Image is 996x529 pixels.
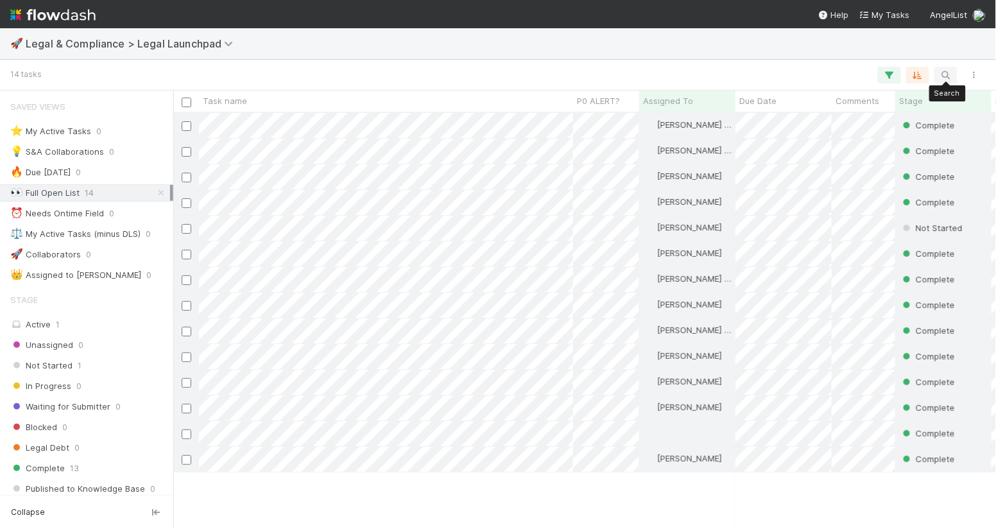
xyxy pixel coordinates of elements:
[146,226,151,242] span: 0
[900,428,955,438] span: Complete
[10,267,141,283] div: Assigned to [PERSON_NAME]
[859,10,910,20] span: My Tasks
[644,144,735,157] div: [PERSON_NAME] Bridge
[900,119,955,132] div: Complete
[644,324,735,336] div: [PERSON_NAME] Bridge
[10,164,71,180] div: Due [DATE]
[76,164,81,180] span: 0
[644,272,735,285] div: [PERSON_NAME] Bridge
[657,325,750,335] span: [PERSON_NAME] Bridge
[116,399,121,415] span: 0
[900,273,955,286] div: Complete
[645,273,655,284] img: avatar_4038989c-07b2-403a-8eae-aaaab2974011.png
[10,440,69,456] span: Legal Debt
[643,94,693,107] span: Assigned To
[56,319,60,329] span: 1
[657,119,750,130] span: [PERSON_NAME] Bridge
[182,378,191,388] input: Toggle Row Selected
[182,173,191,182] input: Toggle Row Selected
[900,120,955,130] span: Complete
[10,144,104,160] div: S&A Collaborations
[644,298,722,311] div: [PERSON_NAME]
[182,352,191,362] input: Toggle Row Selected
[931,10,968,20] span: AngelList
[10,337,73,353] span: Unassigned
[657,453,722,464] span: [PERSON_NAME]
[76,378,82,394] span: 0
[900,248,955,259] span: Complete
[10,226,141,242] div: My Active Tasks (minus DLS)
[78,358,82,374] span: 1
[10,185,80,201] div: Full Open List
[657,171,722,181] span: [PERSON_NAME]
[644,195,722,208] div: [PERSON_NAME]
[10,38,23,49] span: 🚀
[900,377,955,387] span: Complete
[10,287,38,313] span: Stage
[644,221,722,234] div: [PERSON_NAME]
[645,325,655,335] img: avatar_4038989c-07b2-403a-8eae-aaaab2974011.png
[900,403,955,413] span: Complete
[10,399,110,415] span: Waiting for Submitter
[10,419,57,435] span: Blocked
[836,94,879,107] span: Comments
[182,301,191,311] input: Toggle Row Selected
[78,337,83,353] span: 0
[644,349,722,362] div: [PERSON_NAME]
[900,247,955,260] div: Complete
[203,94,247,107] span: Task name
[645,119,655,130] img: avatar_4038989c-07b2-403a-8eae-aaaab2974011.png
[739,94,777,107] span: Due Date
[645,222,655,232] img: avatar_cd087ddc-540b-4a45-9726-71183506ed6a.png
[900,300,955,310] span: Complete
[182,250,191,259] input: Toggle Row Selected
[900,221,963,234] div: Not Started
[10,228,23,239] span: ⚖️
[644,401,722,413] div: [PERSON_NAME]
[900,196,955,209] div: Complete
[10,358,73,374] span: Not Started
[899,94,923,107] span: Stage
[900,299,955,311] div: Complete
[10,187,23,198] span: 👀
[10,248,23,259] span: 🚀
[109,144,114,160] span: 0
[182,455,191,465] input: Toggle Row Selected
[644,452,722,465] div: [PERSON_NAME]
[10,166,23,177] span: 🔥
[900,223,963,233] span: Not Started
[644,118,735,131] div: [PERSON_NAME] Bridge
[645,299,655,309] img: avatar_0b1dbcb8-f701-47e0-85bc-d79ccc0efe6c.png
[10,125,23,136] span: ⭐
[859,8,910,21] a: My Tasks
[818,8,849,21] div: Help
[973,9,986,22] img: avatar_5d51780c-77ad-4a9d-a6ed-b88b2c284079.png
[645,453,655,464] img: avatar_2c958fe4-7690-4b4d-a881-c5dfc7d29e13.png
[10,69,42,80] small: 14 tasks
[10,247,81,263] div: Collaborators
[900,376,955,388] div: Complete
[577,94,620,107] span: P0 ALERT?
[657,222,722,232] span: [PERSON_NAME]
[10,94,65,119] span: Saved Views
[900,197,955,207] span: Complete
[146,267,151,283] span: 0
[182,98,191,107] input: Toggle All Rows Selected
[657,351,722,361] span: [PERSON_NAME]
[900,351,955,361] span: Complete
[10,378,71,394] span: In Progress
[10,460,65,476] span: Complete
[657,402,722,412] span: [PERSON_NAME]
[644,169,722,182] div: [PERSON_NAME]
[182,327,191,336] input: Toggle Row Selected
[70,460,79,476] span: 13
[900,454,955,464] span: Complete
[657,273,750,284] span: [PERSON_NAME] Bridge
[96,123,101,139] span: 0
[182,429,191,439] input: Toggle Row Selected
[109,205,114,221] span: 0
[900,144,955,157] div: Complete
[900,274,955,284] span: Complete
[644,247,722,259] div: [PERSON_NAME]
[10,146,23,157] span: 💡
